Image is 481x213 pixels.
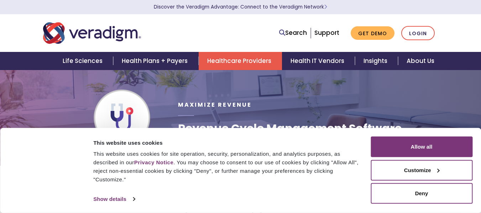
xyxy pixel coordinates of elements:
div: This website uses cookies [93,138,362,147]
a: Get Demo [351,26,394,40]
button: Allow all [371,137,472,157]
a: Search [279,28,307,38]
h1: Revenue Cycle Management Software [178,122,402,135]
a: Privacy Notice [134,159,173,165]
a: Health Plans + Payers [113,52,198,70]
a: Discover the Veradigm Advantage: Connect to the Veradigm NetworkLearn More [154,4,327,10]
span: Learn More [324,4,327,10]
span: Maximize Revenue [178,101,252,109]
a: Support [314,28,339,37]
a: Health IT Vendors [282,52,355,70]
a: Show details [93,194,135,204]
button: Deny [371,183,472,204]
a: Insights [355,52,398,70]
div: This website uses cookies for site operation, security, personalization, and analytics purposes, ... [93,150,362,184]
button: Customize [371,160,472,180]
a: Login [401,26,435,41]
a: About Us [398,52,443,70]
a: Healthcare Providers [199,52,282,70]
img: Veradigm logo [43,21,141,45]
a: Life Sciences [54,52,113,70]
